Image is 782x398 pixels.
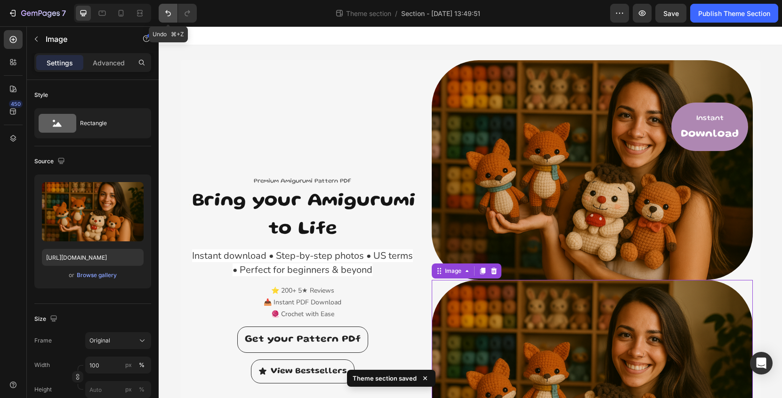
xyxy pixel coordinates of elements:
[125,385,132,394] div: px
[89,336,110,345] span: Original
[69,270,74,281] span: or
[34,336,52,345] label: Frame
[47,58,73,68] p: Settings
[273,34,595,254] a: Image Title
[521,100,581,116] h2: Download
[34,385,52,394] label: Height
[34,313,59,326] div: Size
[136,359,147,371] button: px
[123,359,134,371] button: %
[663,9,679,17] span: Save
[34,361,50,369] label: Width
[125,361,132,369] div: px
[522,86,580,99] p: Instant
[34,91,48,99] div: Style
[273,34,595,254] img: Alt Image
[46,33,126,45] p: Image
[159,4,197,23] div: Undo/Redo
[139,361,145,369] div: %
[284,240,305,249] div: Image
[159,26,782,398] iframe: Design area
[76,271,117,280] button: Browse gallery
[750,352,773,374] div: Open Intercom Messenger
[80,112,137,134] div: Rectangle
[139,385,145,394] div: %
[690,4,778,23] button: Publish Theme Section
[4,4,70,23] button: 7
[77,271,117,279] div: Browse gallery
[42,249,144,266] input: https://example.com/image.jpg
[395,8,397,18] span: /
[85,357,151,374] input: px%
[93,58,125,68] p: Advanced
[353,374,417,383] p: Theme section saved
[136,384,147,395] button: px
[698,8,770,18] div: Publish Theme Section
[9,100,23,108] div: 450
[34,155,67,168] div: Source
[655,4,686,23] button: Save
[85,381,151,398] input: px%
[344,8,393,18] span: Theme section
[123,384,134,395] button: %
[401,8,480,18] span: Section - [DATE] 13:49:51
[85,332,151,349] button: Original
[42,182,144,241] img: preview-image
[62,8,66,19] p: 7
